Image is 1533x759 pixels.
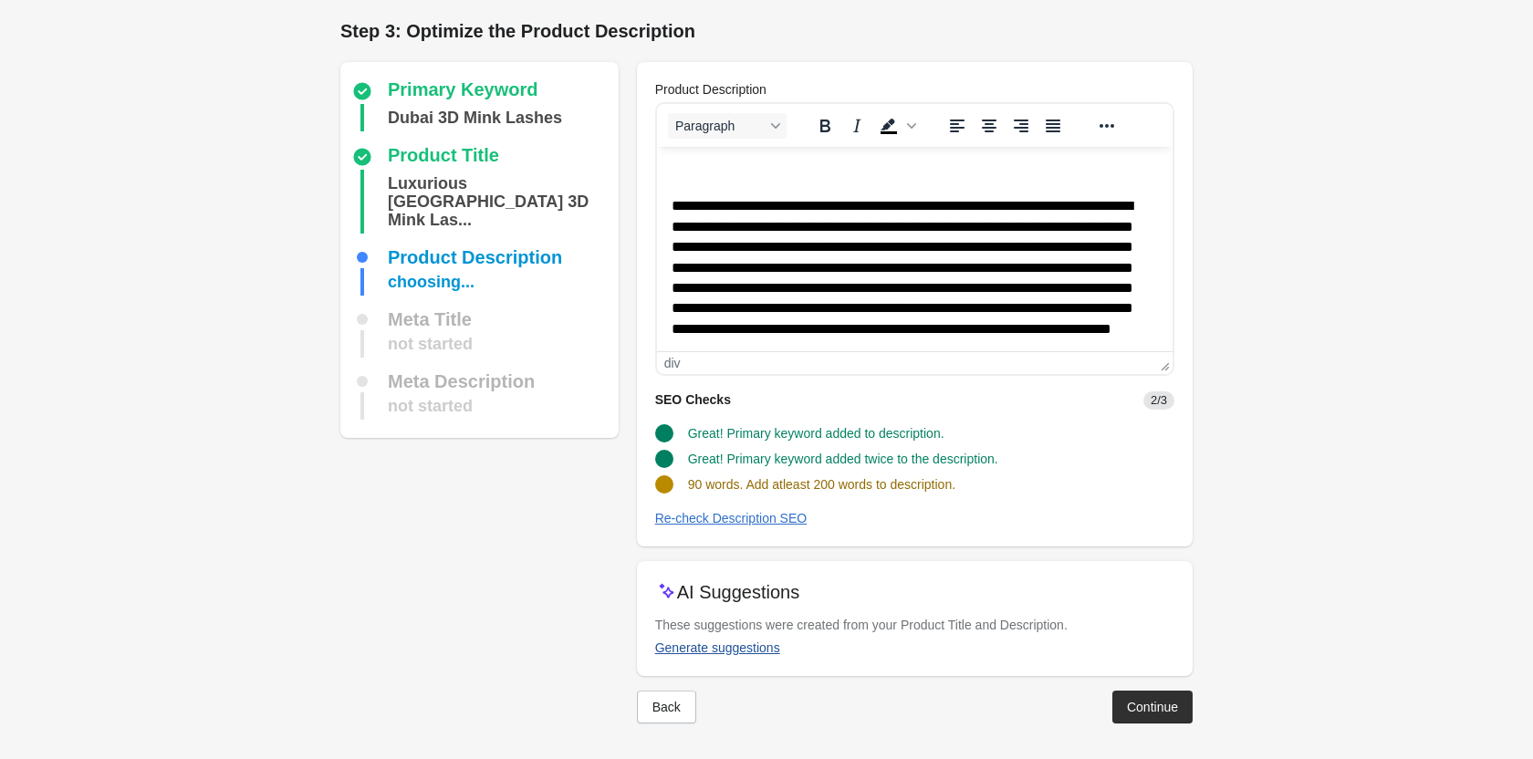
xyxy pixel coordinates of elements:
span: Great! Primary keyword added to description. [688,426,944,441]
span: SEO Checks [655,392,731,407]
button: Justify [1038,113,1069,139]
div: Background color [873,113,919,139]
div: div [664,356,681,370]
div: not started [388,392,473,420]
span: These suggestions were created from your Product Title and Description. [655,618,1068,632]
button: Bold [809,113,840,139]
div: Press the Up and Down arrow keys to resize the editor. [1153,352,1173,374]
div: Re-check Description SEO [655,511,808,525]
button: Back [637,691,696,723]
span: 2/3 [1143,391,1174,410]
button: Blocks [668,113,787,139]
button: Re-check Description SEO [648,502,815,535]
div: Generate suggestions [655,640,780,655]
div: choosing... [388,268,474,296]
div: Luxurious Dubai 3D Mink Lashes for Stunning Eye Enhancement [388,170,611,234]
span: Great! Primary keyword added twice to the description. [688,452,998,466]
button: Align right [1006,113,1037,139]
div: Dubai 3D Mink Lashes [388,104,562,131]
div: not started [388,330,473,358]
div: Meta Title [388,310,472,328]
div: Back [652,700,681,714]
label: Product Description [655,80,766,99]
span: 90 words. Add atleast 200 words to description. [688,477,955,492]
button: Align center [974,113,1005,139]
div: Meta Description [388,372,535,390]
button: Continue [1112,691,1193,723]
h1: Step 3: Optimize the Product Description [340,18,1193,44]
span: Paragraph [675,119,765,133]
div: Product Title [388,146,499,168]
button: Generate suggestions [648,631,787,664]
div: Product Description [388,248,562,266]
button: Italic [841,113,872,139]
iframe: Rich Text Area [657,147,1173,351]
p: AI Suggestions [677,579,800,605]
button: Reveal or hide additional toolbar items [1091,113,1122,139]
div: Primary Keyword [388,80,538,102]
body: Rich Text Area. Press ALT-0 for help. [15,15,501,234]
div: Continue [1127,700,1178,714]
button: Align left [942,113,973,139]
